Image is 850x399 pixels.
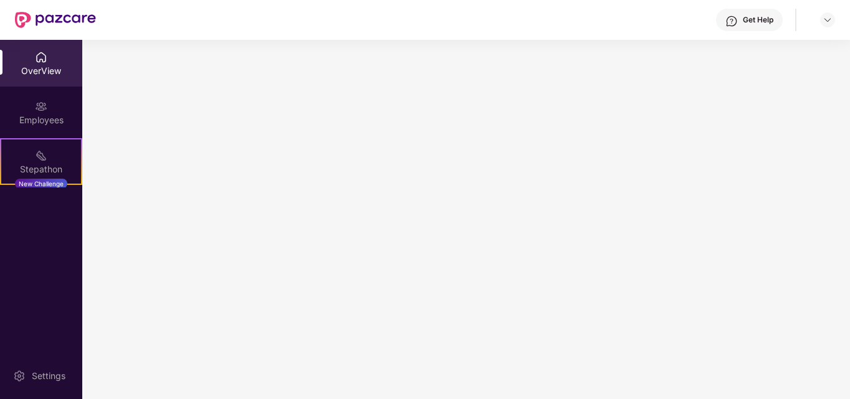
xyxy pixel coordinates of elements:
[35,149,47,162] img: svg+xml;base64,PHN2ZyB4bWxucz0iaHR0cDovL3d3dy53My5vcmcvMjAwMC9zdmciIHdpZHRoPSIyMSIgaGVpZ2h0PSIyMC...
[35,51,47,63] img: svg+xml;base64,PHN2ZyBpZD0iSG9tZSIgeG1sbnM9Imh0dHA6Ly93d3cudzMub3JnLzIwMDAvc3ZnIiB3aWR0aD0iMjAiIG...
[823,15,833,25] img: svg+xml;base64,PHN2ZyBpZD0iRHJvcGRvd24tMzJ4MzIiIHhtbG5zPSJodHRwOi8vd3d3LnczLm9yZy8yMDAwL3N2ZyIgd2...
[13,370,26,382] img: svg+xml;base64,PHN2ZyBpZD0iU2V0dGluZy0yMHgyMCIgeG1sbnM9Imh0dHA6Ly93d3cudzMub3JnLzIwMDAvc3ZnIiB3aW...
[35,100,47,113] img: svg+xml;base64,PHN2ZyBpZD0iRW1wbG95ZWVzIiB4bWxucz0iaHR0cDovL3d3dy53My5vcmcvMjAwMC9zdmciIHdpZHRoPS...
[15,12,96,28] img: New Pazcare Logo
[15,179,67,189] div: New Challenge
[725,15,738,27] img: svg+xml;base64,PHN2ZyBpZD0iSGVscC0zMngzMiIgeG1sbnM9Imh0dHA6Ly93d3cudzMub3JnLzIwMDAvc3ZnIiB3aWR0aD...
[743,15,773,25] div: Get Help
[28,370,69,382] div: Settings
[1,163,81,176] div: Stepathon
